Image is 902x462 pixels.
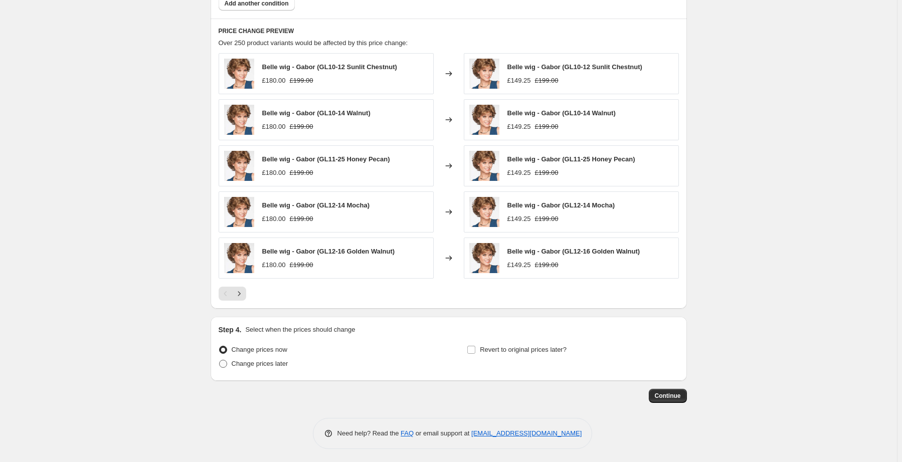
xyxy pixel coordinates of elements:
button: Next [232,287,246,301]
div: £180.00 [262,260,286,270]
strike: £199.00 [535,122,559,132]
img: belle-min_1_80x.jpg [224,197,254,227]
img: belle-min_1_80x.jpg [224,59,254,89]
strike: £199.00 [290,260,313,270]
h2: Step 4. [219,325,242,335]
strike: £199.00 [535,214,559,224]
img: belle-min_1_80x.jpg [469,197,499,227]
span: Belle wig - Gabor (GL10-14 Walnut) [507,109,616,117]
span: Belle wig - Gabor (GL12-14 Mocha) [507,201,615,209]
strike: £199.00 [290,76,313,86]
h6: PRICE CHANGE PREVIEW [219,27,679,35]
span: Belle wig - Gabor (GL10-12 Sunlit Chestnut) [507,63,642,71]
img: belle-min_1_80x.jpg [469,59,499,89]
img: belle-min_1_80x.jpg [469,151,499,181]
span: Belle wig - Gabor (GL12-14 Mocha) [262,201,370,209]
nav: Pagination [219,287,246,301]
span: Over 250 product variants would be affected by this price change: [219,39,408,47]
strike: £199.00 [535,168,559,178]
span: Belle wig - Gabor (GL12-16 Golden Walnut) [262,248,395,255]
span: Belle wig - Gabor (GL10-12 Sunlit Chestnut) [262,63,397,71]
img: belle-min_1_80x.jpg [224,151,254,181]
a: FAQ [401,429,414,437]
div: £149.25 [507,122,531,132]
strike: £199.00 [535,260,559,270]
div: £180.00 [262,168,286,178]
p: Select when the prices should change [245,325,355,335]
span: Change prices now [232,346,287,353]
span: Belle wig - Gabor (GL11-25 Honey Pecan) [262,155,390,163]
div: £149.25 [507,260,531,270]
strike: £199.00 [535,76,559,86]
span: Continue [655,392,681,400]
img: belle-min_1_80x.jpg [224,105,254,135]
div: £149.25 [507,214,531,224]
button: Continue [649,389,687,403]
img: belle-min_1_80x.jpg [469,105,499,135]
span: or email support at [414,429,471,437]
a: [EMAIL_ADDRESS][DOMAIN_NAME] [471,429,582,437]
span: Belle wig - Gabor (GL12-16 Golden Walnut) [507,248,640,255]
span: Belle wig - Gabor (GL11-25 Honey Pecan) [507,155,635,163]
img: belle-min_1_80x.jpg [224,243,254,273]
strike: £199.00 [290,168,313,178]
div: £180.00 [262,76,286,86]
div: £149.25 [507,168,531,178]
strike: £199.00 [290,122,313,132]
img: belle-min_1_80x.jpg [469,243,499,273]
div: £180.00 [262,214,286,224]
span: Belle wig - Gabor (GL10-14 Walnut) [262,109,371,117]
span: Revert to original prices later? [480,346,567,353]
div: £180.00 [262,122,286,132]
strike: £199.00 [290,214,313,224]
span: Change prices later [232,360,288,367]
span: Need help? Read the [337,429,401,437]
div: £149.25 [507,76,531,86]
